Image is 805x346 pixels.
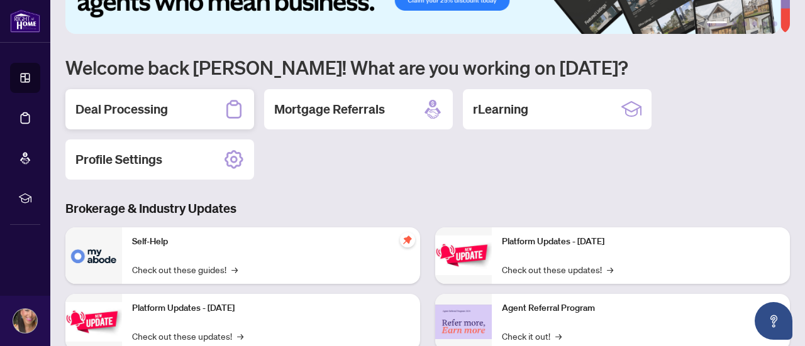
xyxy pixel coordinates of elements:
button: 3 [742,21,747,26]
h2: Deal Processing [75,100,168,118]
span: → [231,262,238,276]
a: Check it out!→ [502,329,562,343]
img: Profile Icon [13,309,37,333]
a: Check out these guides!→ [132,262,238,276]
button: 1 [707,21,727,26]
span: pushpin [400,232,415,247]
img: Agent Referral Program [435,305,492,339]
button: 5 [762,21,767,26]
h1: Welcome back [PERSON_NAME]! What are you working on [DATE]? [65,55,790,79]
img: logo [10,9,40,33]
h2: Profile Settings [75,151,162,168]
p: Platform Updates - [DATE] [132,301,410,315]
p: Self-Help [132,235,410,249]
span: → [555,329,562,343]
button: 2 [732,21,737,26]
h2: Mortgage Referrals [274,100,385,118]
span: → [607,262,613,276]
img: Self-Help [65,227,122,284]
img: Platform Updates - June 23, 2025 [435,235,492,275]
button: 6 [772,21,777,26]
span: → [237,329,243,343]
p: Platform Updates - [DATE] [502,235,780,249]
h2: rLearning [473,100,528,118]
a: Check out these updates!→ [132,329,243,343]
h3: Brokerage & Industry Updates [65,200,790,217]
button: 4 [752,21,757,26]
img: Platform Updates - September 16, 2025 [65,302,122,342]
button: Open asap [755,302,792,340]
p: Agent Referral Program [502,301,780,315]
a: Check out these updates!→ [502,262,613,276]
